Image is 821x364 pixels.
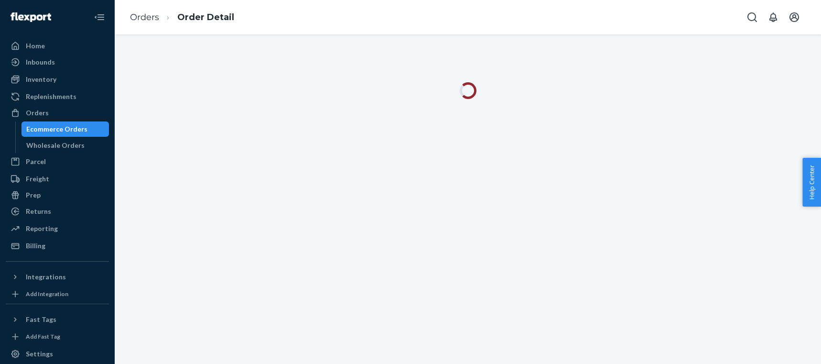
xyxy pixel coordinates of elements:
div: Ecommerce Orders [26,124,87,134]
a: Order Detail [177,12,234,22]
a: Settings [6,346,109,362]
a: Replenishments [6,89,109,104]
div: Freight [26,174,49,184]
a: Prep [6,188,109,203]
a: Add Fast Tag [6,331,109,342]
a: Wholesale Orders [22,138,109,153]
button: Open Search Box [743,8,762,27]
button: Close Navigation [90,8,109,27]
a: Parcel [6,154,109,169]
div: Prep [26,190,41,200]
div: Home [26,41,45,51]
a: Home [6,38,109,54]
button: Fast Tags [6,312,109,327]
div: Integrations [26,272,66,282]
a: Add Integration [6,288,109,300]
a: Orders [130,12,159,22]
a: Orders [6,105,109,121]
div: Inbounds [26,57,55,67]
button: Integrations [6,269,109,285]
a: Ecommerce Orders [22,121,109,137]
div: Add Fast Tag [26,332,60,341]
img: Flexport logo [11,12,51,22]
button: Help Center [802,158,821,207]
div: Billing [26,241,45,251]
button: Open notifications [764,8,783,27]
div: Replenishments [26,92,76,101]
div: Orders [26,108,49,118]
div: Wholesale Orders [26,141,85,150]
a: Inventory [6,72,109,87]
div: Fast Tags [26,315,56,324]
div: Parcel [26,157,46,166]
a: Freight [6,171,109,187]
a: Returns [6,204,109,219]
div: Reporting [26,224,58,233]
a: Inbounds [6,55,109,70]
div: Inventory [26,75,56,84]
ol: breadcrumbs [122,3,242,32]
div: Settings [26,349,53,359]
div: Returns [26,207,51,216]
a: Reporting [6,221,109,236]
button: Open account menu [785,8,804,27]
a: Billing [6,238,109,254]
div: Add Integration [26,290,68,298]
